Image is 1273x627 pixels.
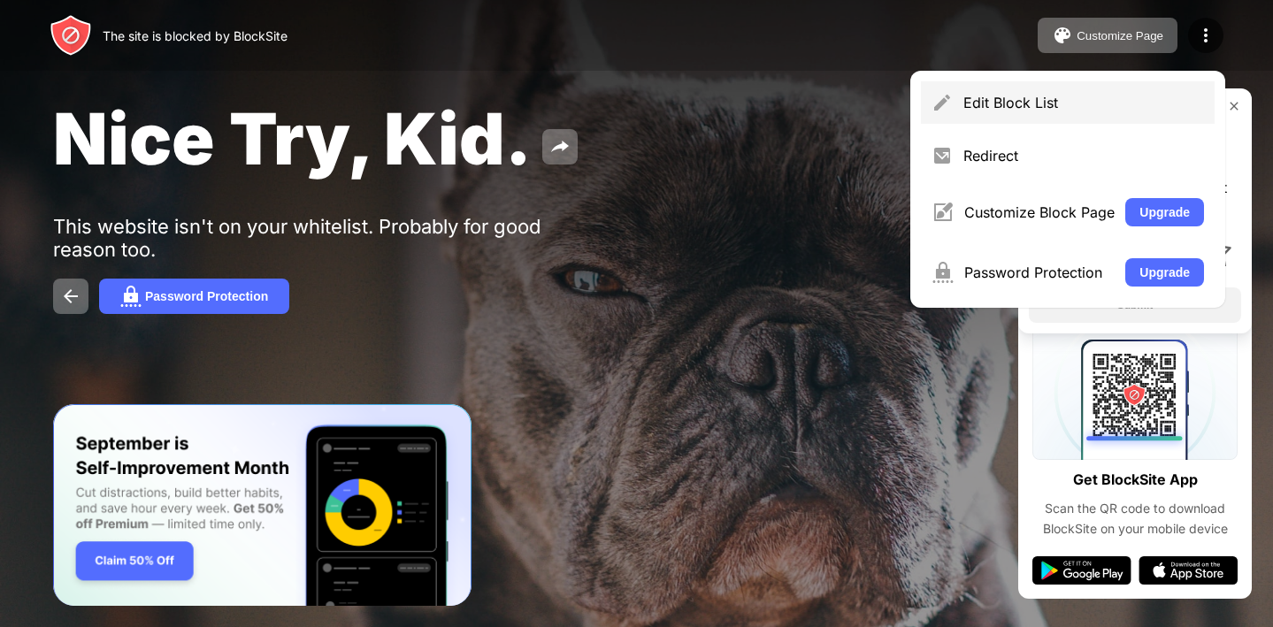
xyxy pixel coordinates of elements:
[1073,467,1198,493] div: Get BlockSite App
[1052,25,1073,46] img: pallet.svg
[932,262,954,283] img: menu-password.svg
[53,404,472,607] iframe: Banner
[145,289,268,303] div: Password Protection
[1032,556,1131,585] img: google-play.svg
[963,147,1204,164] div: Redirect
[99,279,289,314] button: Password Protection
[1125,258,1204,287] button: Upgrade
[1195,25,1216,46] img: menu-icon.svg
[1032,499,1238,539] div: Scan the QR code to download BlockSite on your mobile device
[1077,29,1163,42] div: Customize Page
[1227,99,1241,113] img: rate-us-close.svg
[932,145,953,166] img: menu-redirect.svg
[50,14,92,57] img: header-logo.svg
[963,94,1204,111] div: Edit Block List
[964,203,1115,221] div: Customize Block Page
[53,96,532,181] span: Nice Try, Kid.
[932,92,953,113] img: menu-pencil.svg
[1125,198,1204,226] button: Upgrade
[1038,18,1177,53] button: Customize Page
[103,28,288,43] div: The site is blocked by BlockSite
[549,136,571,157] img: share.svg
[60,286,81,307] img: back.svg
[1139,556,1238,585] img: app-store.svg
[53,215,600,261] div: This website isn't on your whitelist. Probably for good reason too.
[932,202,954,223] img: menu-customize.svg
[964,264,1115,281] div: Password Protection
[120,286,142,307] img: password.svg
